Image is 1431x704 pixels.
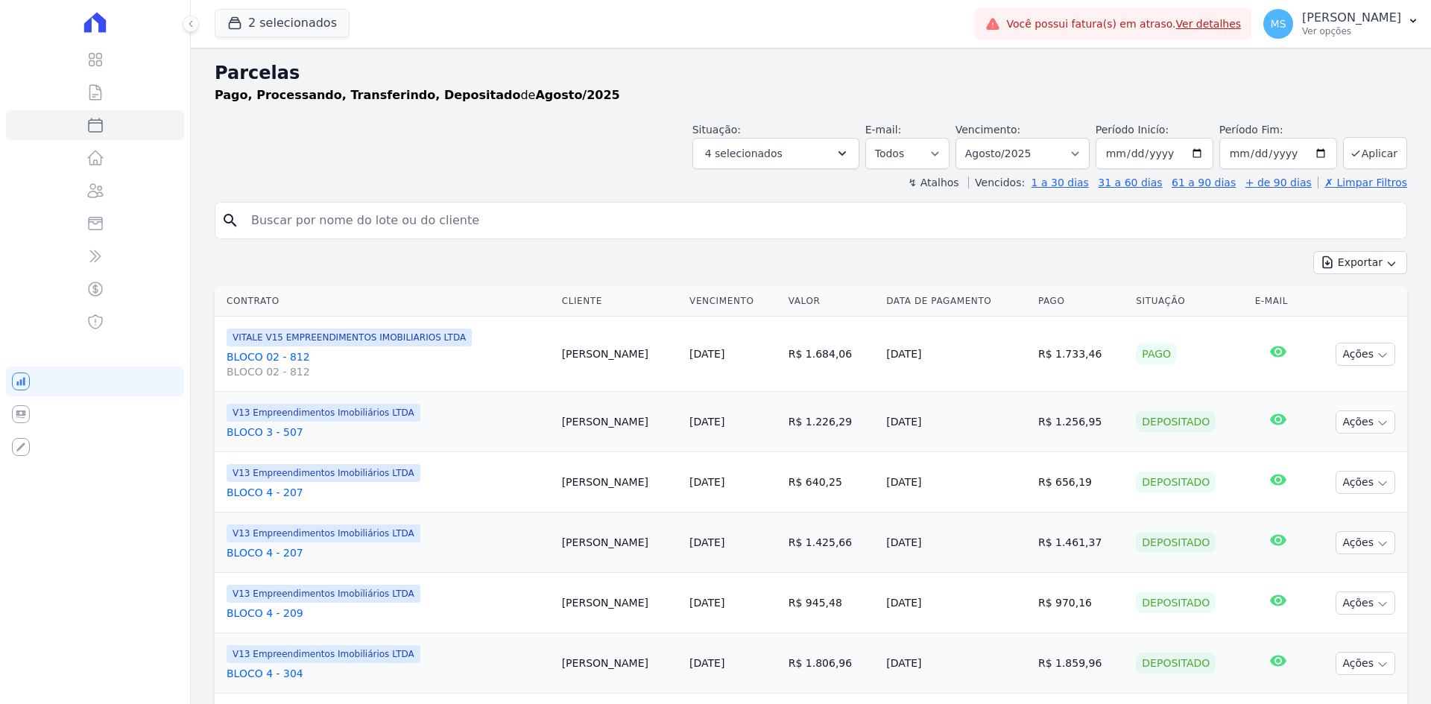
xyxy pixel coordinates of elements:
button: 2 selecionados [215,9,350,37]
button: Ações [1336,531,1395,554]
button: Ações [1336,471,1395,494]
p: [PERSON_NAME] [1302,10,1401,25]
button: Ações [1336,652,1395,675]
a: [DATE] [689,348,724,360]
td: [DATE] [880,452,1032,513]
span: V13 Empreendimentos Imobiliários LTDA [227,464,420,482]
th: Situação [1130,286,1248,317]
th: Pago [1032,286,1130,317]
a: BLOCO 4 - 304 [227,666,550,681]
label: Período Fim: [1219,122,1337,138]
a: BLOCO 3 - 507 [227,425,550,440]
span: Você possui fatura(s) em atraso. [1006,16,1241,32]
td: [PERSON_NAME] [556,633,683,694]
span: V13 Empreendimentos Imobiliários LTDA [227,585,420,603]
a: [DATE] [689,657,724,669]
a: BLOCO 4 - 207 [227,545,550,560]
td: R$ 1.425,66 [783,513,880,573]
td: [PERSON_NAME] [556,392,683,452]
span: BLOCO 02 - 812 [227,364,550,379]
a: [DATE] [689,476,724,488]
a: Ver detalhes [1176,18,1242,30]
a: 61 a 90 dias [1172,177,1236,188]
button: Ações [1336,410,1395,434]
th: Data de Pagamento [880,286,1032,317]
strong: Pago, Processando, Transferindo, Depositado [215,88,520,102]
td: R$ 1.733,46 [1032,317,1130,392]
td: [PERSON_NAME] [556,317,683,392]
td: R$ 1.226,29 [783,392,880,452]
td: [DATE] [880,633,1032,694]
button: Exportar [1313,251,1407,274]
th: Cliente [556,286,683,317]
a: BLOCO 4 - 207 [227,485,550,500]
div: Pago [1136,343,1177,364]
td: [DATE] [880,392,1032,452]
button: Ações [1336,592,1395,615]
button: Ações [1336,343,1395,366]
td: [DATE] [880,317,1032,392]
a: BLOCO 4 - 209 [227,606,550,621]
span: MS [1271,19,1286,29]
span: V13 Empreendimentos Imobiliários LTDA [227,524,420,542]
span: VITALE V15 EMPREENDIMENTOS IMOBILIARIOS LTDA [227,329,472,346]
th: Contrato [215,286,556,317]
td: [DATE] [880,513,1032,573]
th: E-mail [1249,286,1307,317]
a: + de 90 dias [1245,177,1312,188]
td: R$ 1.256,95 [1032,392,1130,452]
p: de [215,86,620,104]
button: Aplicar [1343,137,1407,169]
a: [DATE] [689,416,724,428]
i: search [221,212,239,229]
td: R$ 1.461,37 [1032,513,1130,573]
td: R$ 656,19 [1032,452,1130,513]
td: [PERSON_NAME] [556,573,683,633]
th: Vencimento [683,286,783,317]
label: ↯ Atalhos [908,177,958,188]
div: Depositado [1136,411,1216,432]
div: Depositado [1136,532,1216,553]
p: Ver opções [1302,25,1401,37]
span: V13 Empreendimentos Imobiliários LTDA [227,645,420,663]
div: Depositado [1136,653,1216,673]
span: 4 selecionados [705,145,783,162]
label: Vencidos: [968,177,1025,188]
td: R$ 970,16 [1032,573,1130,633]
input: Buscar por nome do lote ou do cliente [242,206,1400,235]
strong: Agosto/2025 [535,88,619,102]
td: [PERSON_NAME] [556,513,683,573]
span: V13 Empreendimentos Imobiliários LTDA [227,404,420,422]
button: 4 selecionados [692,138,859,169]
td: [DATE] [880,573,1032,633]
label: E-mail: [865,124,902,136]
label: Situação: [692,124,741,136]
a: [DATE] [689,597,724,609]
td: R$ 945,48 [783,573,880,633]
a: 31 a 60 dias [1098,177,1162,188]
label: Período Inicío: [1096,124,1169,136]
a: [DATE] [689,536,724,548]
a: 1 a 30 dias [1032,177,1089,188]
button: MS [PERSON_NAME] Ver opções [1251,3,1431,45]
label: Vencimento: [955,124,1020,136]
td: R$ 1.806,96 [783,633,880,694]
div: Depositado [1136,472,1216,492]
h2: Parcelas [215,60,1407,86]
a: BLOCO 02 - 812BLOCO 02 - 812 [227,349,550,379]
div: Depositado [1136,592,1216,613]
td: R$ 1.859,96 [1032,633,1130,694]
td: [PERSON_NAME] [556,452,683,513]
a: ✗ Limpar Filtros [1318,177,1407,188]
td: R$ 640,25 [783,452,880,513]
